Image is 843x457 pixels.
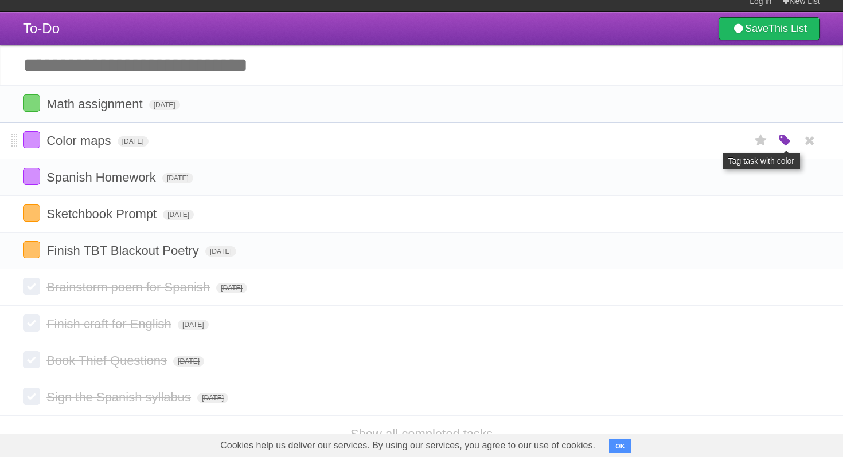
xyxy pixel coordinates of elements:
label: Done [23,204,40,222]
label: Done [23,351,40,368]
span: [DATE] [178,320,209,330]
label: Done [23,168,40,185]
label: Star task [750,131,772,150]
span: [DATE] [149,100,180,110]
label: Done [23,278,40,295]
span: Cookies help us deliver our services. By using our services, you agree to our use of cookies. [209,434,607,457]
a: SaveThis List [719,17,820,40]
span: Finish craft for English [46,317,174,331]
span: [DATE] [216,283,247,293]
span: [DATE] [197,393,228,403]
label: Done [23,94,40,112]
span: Math assignment [46,97,146,111]
span: Finish TBT Blackout Poetry [46,243,202,258]
b: This List [768,23,807,34]
a: Show all completed tasks [350,427,493,441]
span: Book Thief Questions [46,353,170,368]
button: OK [609,439,631,453]
span: [DATE] [205,246,236,257]
label: Done [23,241,40,258]
label: Done [23,388,40,405]
span: [DATE] [163,210,194,220]
span: [DATE] [162,173,193,183]
span: Sign the Spanish syllabus [46,390,194,404]
span: Brainstorm poem for Spanish [46,280,213,294]
span: Spanish Homework [46,170,159,184]
span: To-Do [23,21,60,36]
span: [DATE] [173,356,204,367]
label: Done [23,131,40,148]
span: Sketchbook Prompt [46,207,159,221]
span: Color maps [46,133,114,148]
span: [DATE] [118,136,149,147]
label: Done [23,314,40,332]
